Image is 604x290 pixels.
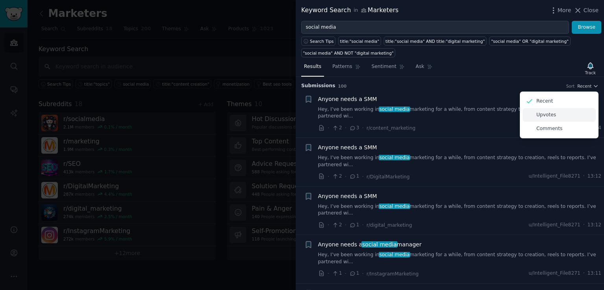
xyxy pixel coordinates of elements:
[587,222,601,229] span: 13:12
[301,21,569,34] input: Try a keyword related to your business
[372,63,396,70] span: Sentiment
[318,106,602,120] a: Hey, I’ve been working insocial mediamarketing for a while, from content strategy to creation, re...
[549,6,571,15] button: More
[349,125,359,132] span: 3
[379,252,410,257] span: social media
[328,270,329,278] span: ·
[345,270,346,278] span: ·
[318,240,422,249] a: Anyone needs asocial mediamanager
[349,222,359,229] span: 1
[332,173,342,180] span: 2
[349,270,359,277] span: 1
[379,155,410,160] span: social media
[366,125,416,131] span: r/content_marketing
[318,203,602,217] a: Hey, I’ve been working insocial mediamarketing for a while, from content strategy to creation, re...
[379,106,410,112] span: social media
[318,192,377,200] a: Anyone needs a SMM
[536,125,562,132] p: Comments
[301,37,335,46] button: Search Tips
[379,204,410,209] span: social media
[574,6,598,15] button: Close
[585,70,596,75] div: Track
[362,173,364,181] span: ·
[345,124,346,132] span: ·
[583,173,585,180] span: ·
[318,240,422,249] span: Anyone needs a manager
[332,222,342,229] span: 2
[303,50,394,56] div: "social media" AND NOT "digital marketing"
[536,98,553,105] p: Recent
[338,37,381,46] a: title:"social media"
[301,48,395,57] a: "social media" AND NOT "digital marketing"
[332,63,352,70] span: Patterns
[416,63,424,70] span: Ask
[340,39,379,44] div: title:"social media"
[366,271,419,277] span: r/InstagramMarketing
[332,125,342,132] span: 2
[577,83,598,89] button: Recent
[328,221,329,229] span: ·
[318,95,377,103] a: Anyone needs a SMM
[362,221,364,229] span: ·
[345,173,346,181] span: ·
[587,173,601,180] span: 13:12
[536,112,556,119] p: Upvotes
[304,63,321,70] span: Results
[361,241,397,248] span: social media
[310,39,334,44] span: Search Tips
[318,143,377,152] a: Anyone needs a SMM
[572,21,601,34] button: Browse
[583,270,585,277] span: ·
[338,84,347,88] span: 100
[330,61,363,77] a: Patterns
[349,173,359,180] span: 1
[384,37,487,46] a: title:"social media" AND title:"digital marketing"
[362,270,364,278] span: ·
[577,83,591,89] span: Recent
[362,124,364,132] span: ·
[328,124,329,132] span: ·
[489,37,570,46] a: "social media" OR "digital marketing"
[301,61,324,77] a: Results
[584,6,598,15] span: Close
[528,270,580,277] span: u/Intelligent_File8271
[369,61,407,77] a: Sentiment
[301,6,399,15] div: Keyword Search Marketers
[583,222,585,229] span: ·
[318,251,602,265] a: Hey, I’ve been working insocial mediamarketing for a while, from content strategy to creation, re...
[366,174,410,180] span: r/DigitalMarketing
[582,60,598,77] button: Track
[566,83,575,89] div: Sort
[528,222,580,229] span: u/Intelligent_File8271
[345,221,346,229] span: ·
[413,61,435,77] a: Ask
[385,39,485,44] div: title:"social media" AND title:"digital marketing"
[366,222,412,228] span: r/digital_marketing
[328,173,329,181] span: ·
[318,154,602,168] a: Hey, I’ve been working insocial mediamarketing for a while, from content strategy to creation, re...
[528,173,580,180] span: u/Intelligent_File8271
[354,7,358,14] span: in
[301,83,335,90] span: Submission s
[332,270,342,277] span: 1
[491,39,569,44] div: "social media" OR "digital marketing"
[587,270,601,277] span: 13:11
[558,6,571,15] span: More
